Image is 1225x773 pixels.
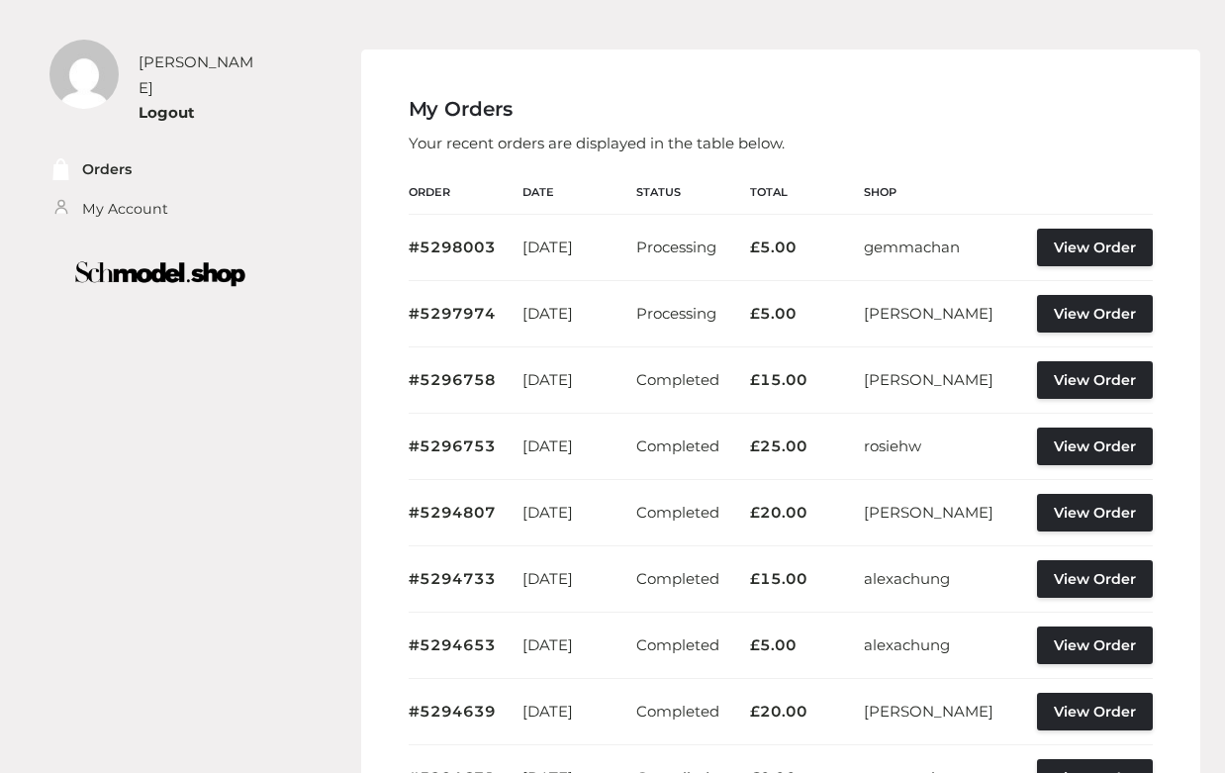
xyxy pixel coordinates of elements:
time: [DATE] [522,238,573,256]
div: [PERSON_NAME] [139,49,262,100]
span: £ [750,238,760,256]
span: £ [750,436,760,455]
span: Shop [864,185,896,199]
a: View Order [1037,229,1153,266]
span: £ [750,702,760,721]
span: £ [750,370,760,389]
a: [PERSON_NAME] [864,702,993,721]
a: #5298003 [409,238,496,256]
time: [DATE] [522,503,573,522]
img: boutique-logo.png [37,249,284,299]
span: Status [636,185,681,199]
a: #5297974 [409,304,496,323]
span: £ [750,569,760,588]
a: [PERSON_NAME] [864,370,993,389]
a: rosiehw [864,436,921,455]
span: Completed [636,702,719,721]
bdi: 15.00 [750,370,807,389]
span: £ [750,503,760,522]
a: alexachung [864,635,950,654]
span: Completed [636,370,719,389]
a: #5294639 [409,702,496,721]
bdi: 5.00 [750,304,797,323]
a: View Order [1037,693,1153,730]
time: [DATE] [522,702,573,721]
span: Processing [636,238,716,256]
bdi: 20.00 [750,702,807,721]
h4: My Orders [409,97,1154,121]
a: [PERSON_NAME] [864,503,993,522]
a: [PERSON_NAME] [864,304,993,323]
a: Orders [82,158,132,181]
span: Total [750,185,788,199]
a: #5296753 [409,436,496,455]
time: [DATE] [522,569,573,588]
a: View Order [1037,428,1153,465]
a: #5294733 [409,569,496,588]
a: View Order [1037,494,1153,531]
span: Completed [636,635,719,654]
a: gemmachan [864,238,960,256]
span: Processing [636,304,716,323]
a: #5294653 [409,635,496,654]
time: [DATE] [522,436,573,455]
bdi: 25.00 [750,436,807,455]
a: View Order [1037,627,1153,664]
time: [DATE] [522,370,573,389]
span: Order [409,185,450,199]
a: #5296758 [409,370,496,389]
span: Completed [636,503,719,522]
span: Date [522,185,554,199]
bdi: 15.00 [750,569,807,588]
bdi: 20.00 [750,503,807,522]
a: View Order [1037,361,1153,399]
bdi: 5.00 [750,238,797,256]
a: Logout [139,103,195,122]
a: View Order [1037,295,1153,333]
span: £ [750,635,760,654]
a: View Order [1037,560,1153,598]
p: Your recent orders are displayed in the table below. [409,131,1154,156]
a: My Account [82,198,168,221]
a: #5294807 [409,503,496,522]
time: [DATE] [522,635,573,654]
span: Completed [636,569,719,588]
a: alexachung [864,569,950,588]
bdi: 5.00 [750,635,797,654]
time: [DATE] [522,304,573,323]
span: Completed [636,436,719,455]
span: £ [750,304,760,323]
